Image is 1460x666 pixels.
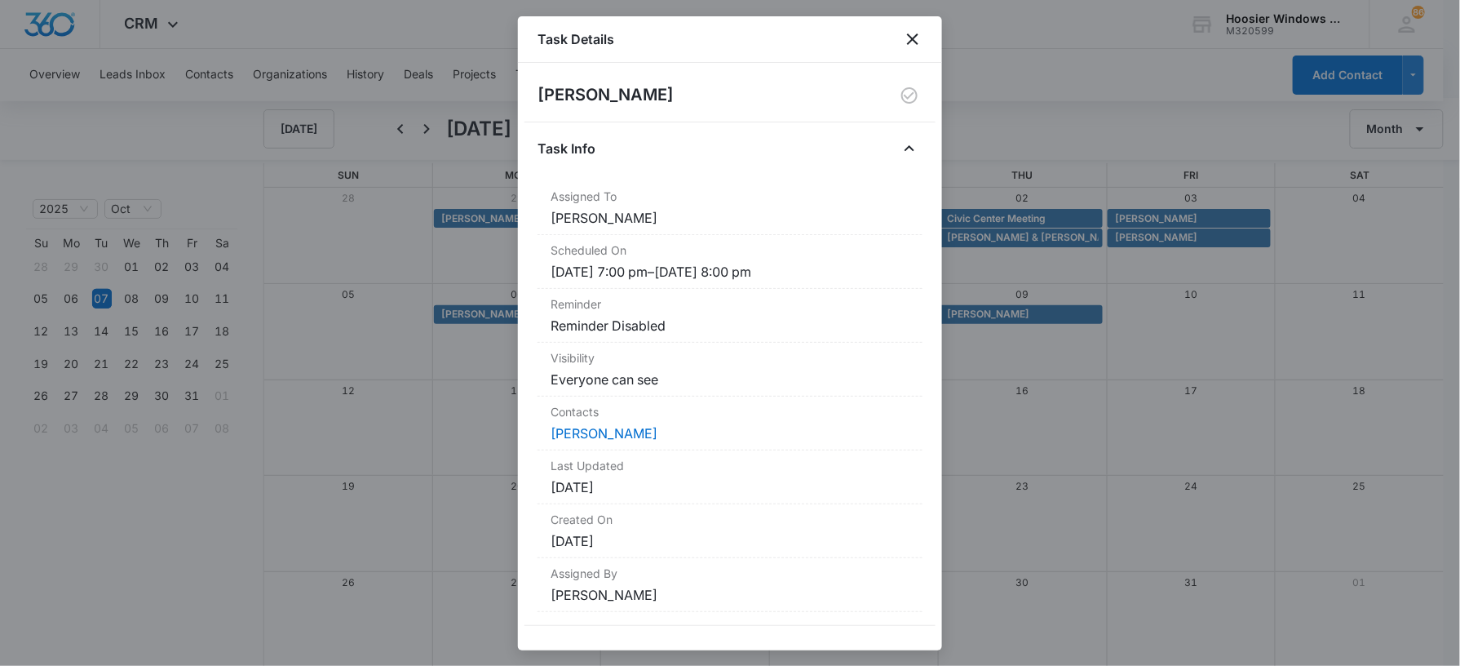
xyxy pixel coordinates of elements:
[896,135,922,162] button: Close
[538,139,595,158] h4: Task Info
[551,477,909,497] dd: [DATE]
[538,29,614,49] h1: Task Details
[551,511,909,528] dt: Created On
[551,565,909,582] dt: Assigned By
[538,235,922,289] div: Scheduled On[DATE] 7:00 pm–[DATE] 8:00 pm
[538,451,922,504] div: Last Updated[DATE]
[538,289,922,343] div: ReminderReminder Disabled
[551,242,909,259] dt: Scheduled On
[551,188,909,205] dt: Assigned To
[551,262,909,282] dd: [DATE] 7:00 pm – [DATE] 8:00 pm
[551,208,909,228] dd: [PERSON_NAME]
[551,585,909,605] dd: [PERSON_NAME]
[551,316,909,335] dd: Reminder Disabled
[551,425,657,442] a: [PERSON_NAME]
[538,397,922,451] div: Contacts[PERSON_NAME]
[538,558,922,612] div: Assigned By[PERSON_NAME]
[551,370,909,389] dd: Everyone can see
[538,504,922,558] div: Created On[DATE]
[903,29,922,49] button: close
[551,349,909,366] dt: Visibility
[538,343,922,397] div: VisibilityEveryone can see
[538,82,674,109] h2: [PERSON_NAME]
[538,181,922,235] div: Assigned To[PERSON_NAME]
[551,457,909,474] dt: Last Updated
[551,403,909,420] dt: Contacts
[551,295,909,313] dt: Reminder
[551,531,909,551] dd: [DATE]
